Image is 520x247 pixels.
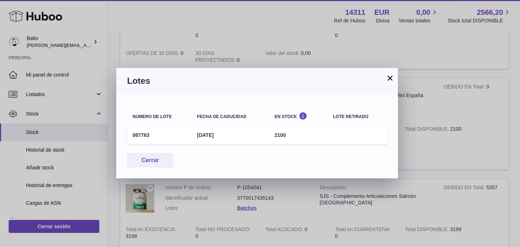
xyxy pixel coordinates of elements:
button: × [386,74,394,82]
button: Cerrar [127,153,173,168]
td: 2100 [269,126,328,144]
td: [DATE] [191,126,269,144]
div: Fecha de caducidad [197,114,264,119]
h3: Lotes [127,75,387,87]
td: 087763 [127,126,191,144]
div: Lote retirado [333,114,382,119]
div: Número de lote [133,114,186,119]
div: En stock [274,112,322,119]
